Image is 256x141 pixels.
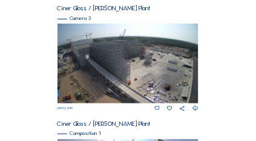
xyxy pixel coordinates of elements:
img: Image [57,24,199,103]
div: Composition 1 [57,130,199,136]
div: Camera 3 [57,15,199,21]
div: Ciner Glass / [PERSON_NAME] Plant [57,121,199,128]
div: Ciner Glass / [PERSON_NAME] Plant [57,5,199,12]
span: [DATE] 12:30 [57,107,73,110]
